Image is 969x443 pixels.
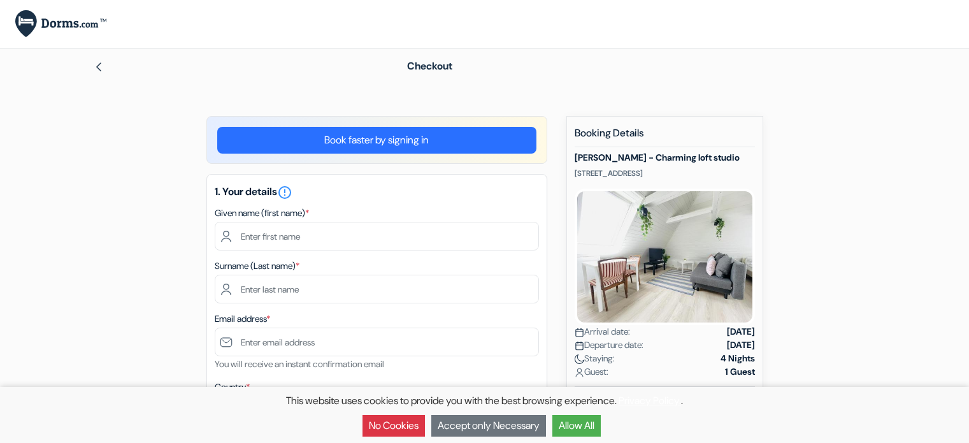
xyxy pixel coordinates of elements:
img: calendar.svg [575,341,584,351]
h5: Booking Details [575,127,755,147]
label: Surname (Last name) [215,259,299,273]
h5: 1. Your details [215,185,539,200]
img: calendar.svg [575,328,584,337]
img: moon.svg [575,354,584,364]
button: No Cookies [362,415,425,437]
img: left_arrow.svg [94,62,104,72]
label: Country [215,381,250,394]
p: [STREET_ADDRESS] [575,168,755,178]
button: Allow All [552,415,601,437]
span: Checkout [407,59,452,73]
span: Arrival date: [575,325,630,338]
span: Guest: [575,365,608,379]
button: Accept only Necessary [431,415,546,437]
strong: [DATE] [727,325,755,338]
a: error_outline [277,185,292,198]
span: Staying: [575,352,615,365]
img: user_icon.svg [575,368,584,377]
label: Email address [215,312,270,326]
p: This website uses cookies to provide you with the best browsing experience. . [6,393,963,409]
input: Enter email address [215,328,539,356]
h5: [PERSON_NAME] - Charming loft studio [575,152,755,163]
img: Dorms.com [15,10,106,38]
input: Enter last name [215,275,539,303]
a: Privacy Policy. [619,394,681,407]
a: Book faster by signing in [217,127,536,154]
small: You will receive an instant confirmation email [215,358,384,370]
i: error_outline [277,185,292,200]
strong: 4 Nights [721,352,755,365]
span: Departure date: [575,338,643,352]
strong: 1 Guest [725,365,755,379]
input: Enter first name [215,222,539,251]
strong: [DATE] [727,338,755,352]
label: Given name (first name) [215,207,309,220]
